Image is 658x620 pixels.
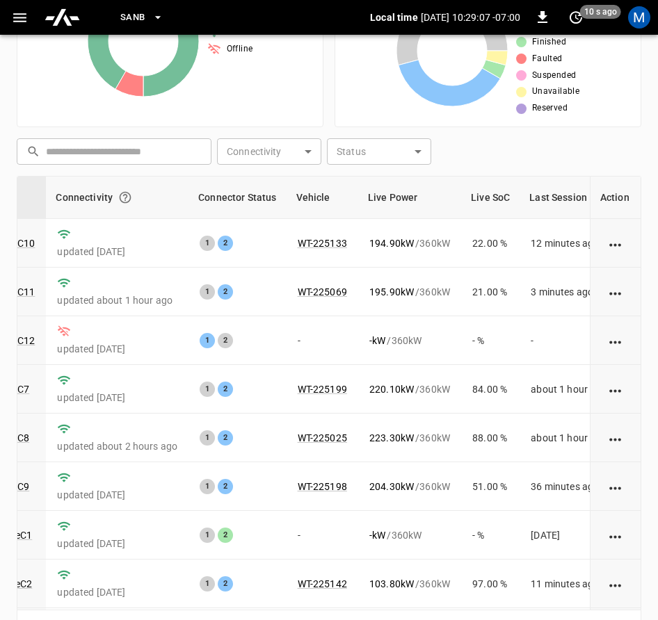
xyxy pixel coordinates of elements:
[57,391,177,405] p: updated [DATE]
[115,4,169,31] button: SanB
[520,511,623,560] td: [DATE]
[44,4,81,31] img: ampcontrol.io logo
[120,10,145,26] span: SanB
[607,285,625,299] div: action cell options
[607,577,625,591] div: action cell options
[532,69,577,83] span: Suspended
[358,177,461,219] th: Live Power
[580,5,621,19] span: 10 s ago
[369,285,450,299] div: / 360 kW
[461,219,520,268] td: 22.00 %
[607,236,625,250] div: action cell options
[200,236,215,251] div: 1
[200,576,215,592] div: 1
[369,236,414,250] p: 194.90 kW
[200,333,215,348] div: 1
[628,6,650,28] div: profile-icon
[369,236,450,250] div: / 360 kW
[370,10,418,24] p: Local time
[218,430,233,446] div: 2
[590,177,641,219] th: Action
[520,560,623,608] td: 11 minutes ago
[57,488,177,502] p: updated [DATE]
[298,481,347,492] a: WT-225198
[532,52,563,66] span: Faulted
[520,462,623,511] td: 36 minutes ago
[607,334,625,348] div: action cell options
[369,528,450,542] div: / 360 kW
[461,365,520,414] td: 84.00 %
[57,585,177,599] p: updated [DATE]
[218,576,233,592] div: 2
[369,528,385,542] p: - kW
[298,578,347,589] a: WT-225142
[298,432,347,443] a: WT-225025
[461,316,520,365] td: - %
[532,101,568,115] span: Reserved
[218,479,233,494] div: 2
[57,245,177,259] p: updated [DATE]
[532,85,579,99] span: Unavailable
[520,268,623,316] td: 3 minutes ago
[369,334,450,348] div: / 360 kW
[298,286,347,297] a: WT-225069
[287,511,358,560] td: -
[227,42,253,56] span: Offline
[188,177,286,219] th: Connector Status
[369,431,414,445] p: 223.30 kW
[607,480,625,493] div: action cell options
[369,480,414,493] p: 204.30 kW
[461,268,520,316] td: 21.00 %
[461,414,520,462] td: 88.00 %
[461,560,520,608] td: 97.00 %
[287,177,358,219] th: Vehicle
[369,431,450,445] div: / 360 kW
[369,577,414,591] p: 103.80 kW
[200,528,215,543] div: 1
[369,334,385,348] p: - kW
[369,577,450,591] div: / 360 kW
[461,511,520,560] td: - %
[57,342,177,356] p: updated [DATE]
[607,382,625,396] div: action cell options
[298,238,347,249] a: WT-225133
[218,528,233,543] div: 2
[369,382,414,396] p: 220.10 kW
[565,6,587,28] button: set refresh interval
[200,479,215,494] div: 1
[520,365,623,414] td: about 1 hour ago
[57,537,177,550] p: updated [DATE]
[520,219,623,268] td: 12 minutes ago
[57,439,177,453] p: updated about 2 hours ago
[607,528,625,542] div: action cell options
[200,382,215,397] div: 1
[461,177,520,219] th: Live SoC
[218,333,233,348] div: 2
[298,384,347,395] a: WT-225199
[369,382,450,396] div: / 360 kW
[56,185,179,210] div: Connectivity
[461,462,520,511] td: 51.00 %
[607,431,625,445] div: action cell options
[113,185,138,210] button: Connection between the charger and our software.
[369,285,414,299] p: 195.90 kW
[218,284,233,300] div: 2
[287,316,358,365] td: -
[200,430,215,446] div: 1
[520,316,623,365] td: -
[421,10,520,24] p: [DATE] 10:29:07 -07:00
[369,480,450,493] div: / 360 kW
[532,35,566,49] span: Finished
[520,177,623,219] th: Last Session
[57,293,177,307] p: updated about 1 hour ago
[520,414,623,462] td: about 1 hour ago
[218,236,233,251] div: 2
[200,284,215,300] div: 1
[218,382,233,397] div: 2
